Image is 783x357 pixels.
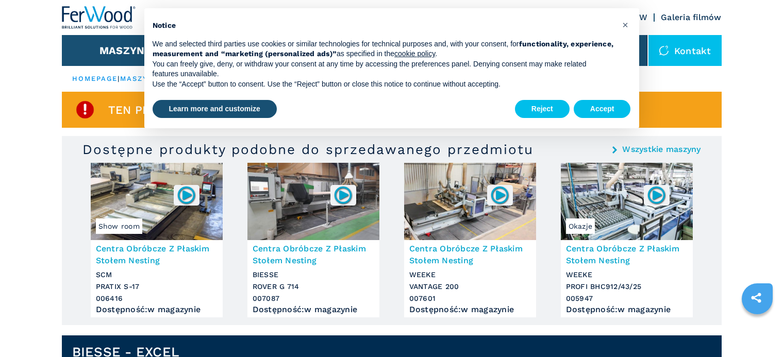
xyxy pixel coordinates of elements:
[96,218,142,234] span: Show room
[120,75,160,82] a: maszyny
[561,163,693,317] a: Centra Obróbcze Z Płaskim Stołem Nesting WEEKE PROFI BHC912/43/25Okazje005947Centra Obróbcze Z Pł...
[394,49,435,58] a: cookie policy
[618,16,634,33] button: Close this notice
[253,307,374,312] div: Dostępność : w magazynie
[404,163,536,317] a: Centra Obróbcze Z Płaskim Stołem Nesting WEEKE VANTAGE 200007601Centra Obróbcze Z Płaskim Stołem ...
[566,243,688,266] h3: Centra Obróbcze Z Płaskim Stołem Nesting
[72,75,118,82] a: HOMEPAGE
[648,35,722,66] div: Kontakt
[153,21,614,31] h2: Notice
[409,243,531,266] h3: Centra Obróbcze Z Płaskim Stołem Nesting
[91,163,223,317] a: Centra Obróbcze Z Płaskim Stołem Nesting SCM PRATIX S-17Show room006416Centra Obróbcze Z Płaskim ...
[409,269,531,304] h3: WEEKE VANTAGE 200 007601
[622,19,628,31] span: ×
[247,163,379,240] img: Centra Obróbcze Z Płaskim Stołem Nesting BIESSE ROVER G 714
[153,79,614,90] p: Use the “Accept” button to consent. Use the “Reject” button or close this notice to continue with...
[409,307,531,312] div: Dostępność : w magazynie
[96,243,218,266] h3: Centra Obróbcze Z Płaskim Stołem Nesting
[566,307,688,312] div: Dostępność : w magazynie
[661,12,722,22] a: Galeria filmów
[247,163,379,317] a: Centra Obróbcze Z Płaskim Stołem Nesting BIESSE ROVER G 714007087Centra Obróbcze Z Płaskim Stołem...
[739,311,775,349] iframe: Chat
[82,141,534,158] h3: Dostępne produkty podobne do sprzedawanego przedmiotu
[62,6,136,29] img: Ferwood
[99,44,152,57] button: Maszyny
[490,185,510,205] img: 007601
[515,100,570,118] button: Reject
[253,269,374,304] h3: BIESSE ROVER G 714 007087
[566,218,595,234] span: Okazje
[153,100,277,118] button: Learn more and customize
[646,185,667,205] img: 005947
[743,285,769,311] a: sharethis
[566,269,688,304] h3: WEEKE PROFI BHC912/43/25 005947
[333,185,353,205] img: 007087
[108,104,331,116] span: Ten przedmiot jest już sprzedany
[574,100,631,118] button: Accept
[153,39,614,59] p: We and selected third parties use cookies or similar technologies for technical purposes and, wit...
[153,40,614,58] strong: functionality, experience, measurement and “marketing (personalized ads)”
[622,145,701,154] a: Wszystkie maszyny
[404,163,536,240] img: Centra Obróbcze Z Płaskim Stołem Nesting WEEKE VANTAGE 200
[176,185,196,205] img: 006416
[561,163,693,240] img: Centra Obróbcze Z Płaskim Stołem Nesting WEEKE PROFI BHC912/43/25
[96,269,218,304] h3: SCM PRATIX S-17 006416
[659,45,669,56] img: Kontakt
[75,99,95,120] img: SoldProduct
[96,307,218,312] div: Dostępność : w magazynie
[91,163,223,240] img: Centra Obróbcze Z Płaskim Stołem Nesting SCM PRATIX S-17
[153,59,614,79] p: You can freely give, deny, or withdraw your consent at any time by accessing the preferences pane...
[118,75,120,82] span: |
[253,243,374,266] h3: Centra Obróbcze Z Płaskim Stołem Nesting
